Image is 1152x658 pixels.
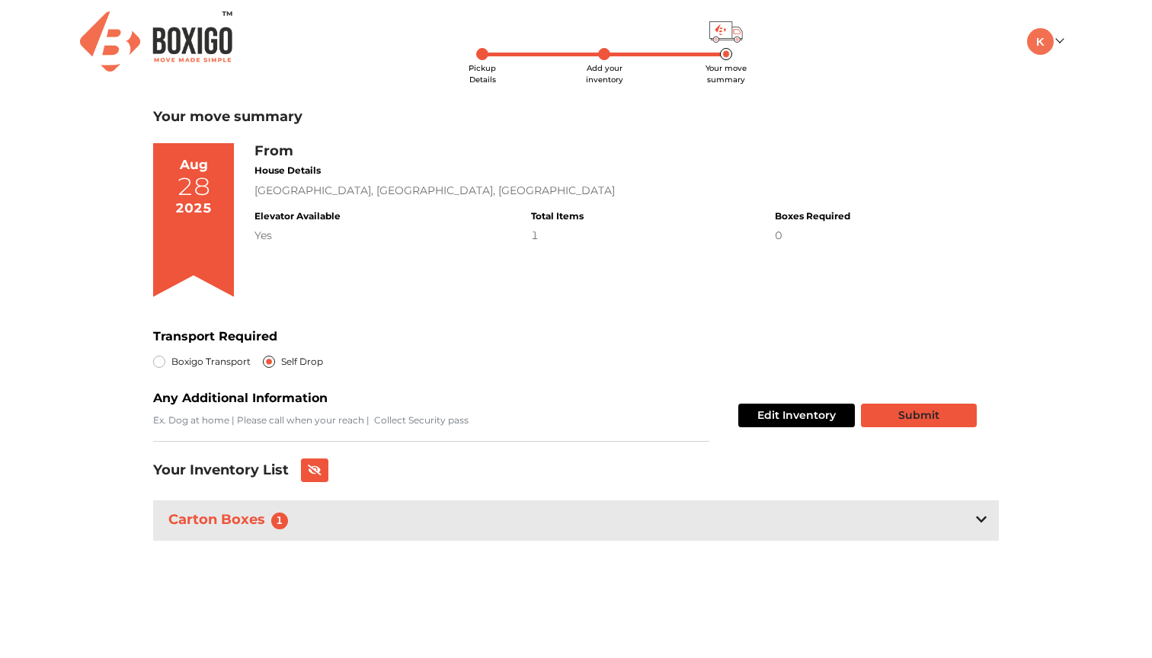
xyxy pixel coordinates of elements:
[254,143,850,160] h3: From
[531,228,584,244] div: 1
[254,228,341,244] div: Yes
[586,63,623,85] span: Add your inventory
[254,165,850,176] h4: House Details
[153,109,999,126] h3: Your move summary
[153,391,328,405] b: Any Additional Information
[775,228,850,244] div: 0
[861,404,977,427] button: Submit
[706,63,747,85] span: Your move summary
[180,155,208,175] div: Aug
[254,183,850,199] div: [GEOGRAPHIC_DATA], [GEOGRAPHIC_DATA], [GEOGRAPHIC_DATA]
[80,11,232,72] img: Boxigo
[175,199,212,219] div: 2025
[469,63,496,85] span: Pickup Details
[271,513,288,529] span: 1
[177,174,210,199] div: 28
[153,329,277,343] b: Transport Required
[171,353,251,371] label: Boxigo Transport
[775,211,850,222] h4: Boxes Required
[738,404,855,427] button: Edit Inventory
[531,211,584,222] h4: Total Items
[165,509,297,532] h3: Carton Boxes
[281,353,323,371] label: Self Drop
[254,211,341,222] h4: Elevator Available
[153,462,289,479] h3: Your Inventory List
